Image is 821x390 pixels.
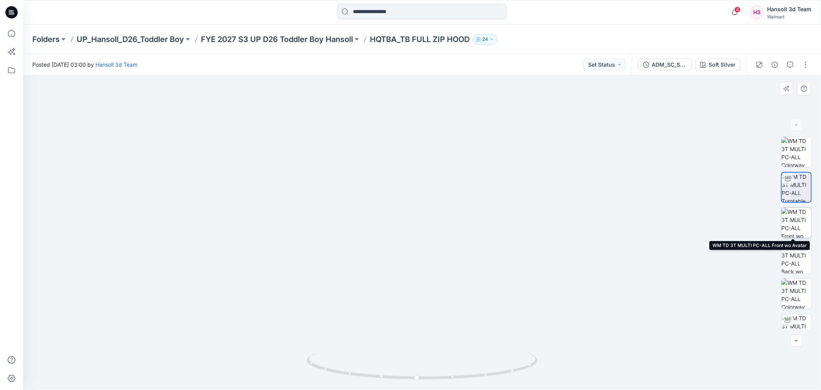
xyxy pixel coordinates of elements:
[750,5,764,19] div: H3
[781,279,811,309] img: WM TD 3T MULTI PC-ALL Colorway wo Avatar
[77,34,184,45] a: UP_Hansoll_D26_Toddler Boy
[767,5,811,14] div: Hansoll 3d Team
[652,61,687,69] div: ADM_SC_SOLID
[781,137,811,167] img: WM TD 3T MULTI PC-ALL Colorway wo Avatar
[782,173,811,202] img: WM TD 3T MULTI PC-ALL Turntable with Avatar
[734,7,741,13] span: 4
[709,61,736,69] div: Soft Silver
[370,34,470,45] p: HQTBA_TB FULL ZIP HOOD
[781,243,811,273] img: WM TD 3T MULTI PC-ALL Back wo Avatar
[32,61,137,69] span: Posted [DATE] 03:00 by
[769,59,781,71] button: Details
[695,59,741,71] button: Soft Silver
[767,14,811,20] div: Walmart
[781,314,811,344] img: WM TD 3T MULTI PC-ALL Turntable with Avatar
[473,34,498,45] button: 24
[32,34,60,45] a: Folders
[482,35,488,44] p: 24
[638,59,692,71] button: ADM_SC_SOLID
[201,34,353,45] a: FYE 2027 S3 UP D26 Toddler Boy Hansoll
[781,208,811,238] img: WM TD 3T MULTI PC-ALL Front wo Avatar
[95,61,137,68] a: Hansoll 3d Team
